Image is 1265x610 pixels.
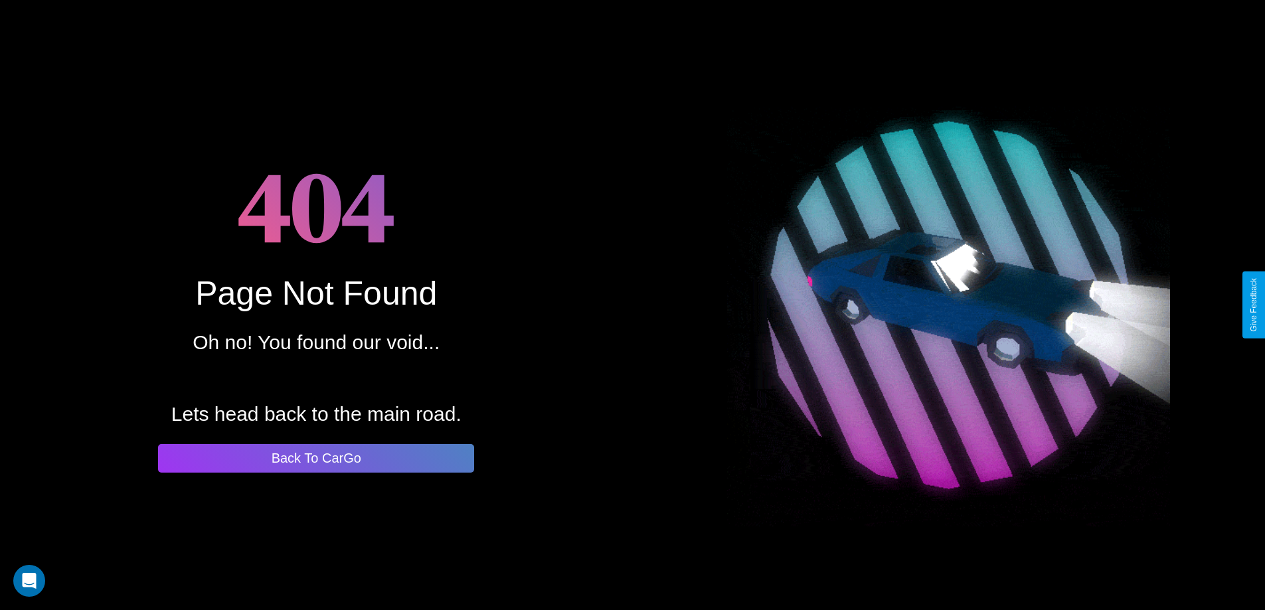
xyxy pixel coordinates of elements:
button: Back To CarGo [158,444,474,473]
div: Page Not Found [195,274,437,313]
img: spinning car [727,84,1170,526]
p: Oh no! You found our void... Lets head back to the main road. [171,325,462,432]
div: Open Intercom Messenger [13,565,45,597]
div: Give Feedback [1249,278,1258,332]
h1: 404 [238,138,395,274]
